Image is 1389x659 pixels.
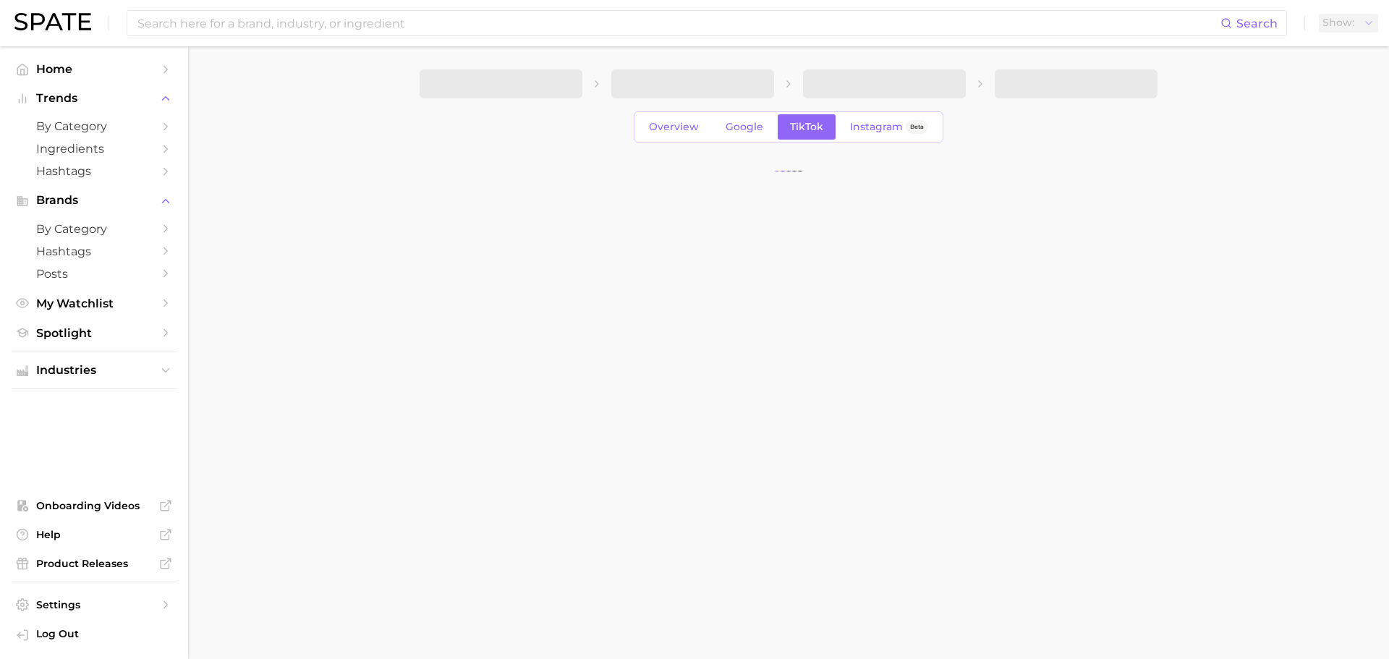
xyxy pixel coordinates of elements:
span: Google [726,121,763,133]
a: Log out. Currently logged in with e-mail roberto.gil@givaudan.com. [12,623,177,647]
button: Industries [12,360,177,381]
a: Settings [12,594,177,616]
a: by Category [12,218,177,240]
a: by Category [12,115,177,137]
span: Search [1236,17,1278,30]
a: Home [12,58,177,80]
span: Onboarding Videos [36,499,152,512]
span: Posts [36,267,152,281]
span: TikTok [790,121,823,133]
span: Hashtags [36,245,152,258]
span: Trends [36,92,152,105]
button: Trends [12,88,177,109]
img: SPATE [14,13,91,30]
span: Help [36,528,152,541]
button: Brands [12,190,177,211]
a: My Watchlist [12,292,177,315]
span: Beta [910,121,924,133]
span: by Category [36,222,152,236]
span: Spotlight [36,326,152,340]
a: Onboarding Videos [12,495,177,516]
button: Show [1319,14,1378,33]
span: Show [1322,19,1354,27]
a: Ingredients [12,137,177,160]
a: Spotlight [12,322,177,344]
a: Overview [637,114,711,140]
a: Posts [12,263,177,285]
a: Hashtags [12,160,177,182]
span: Ingredients [36,142,152,156]
a: Hashtags [12,240,177,263]
span: Industries [36,364,152,377]
span: by Category [36,119,152,133]
span: Instagram [850,121,903,133]
span: Product Releases [36,557,152,570]
span: Hashtags [36,164,152,178]
a: Product Releases [12,553,177,574]
a: Help [12,524,177,545]
span: Settings [36,598,152,611]
span: Overview [649,121,699,133]
span: My Watchlist [36,297,152,310]
a: TikTok [778,114,836,140]
span: Brands [36,194,152,207]
a: InstagramBeta [838,114,940,140]
span: Log Out [36,627,165,640]
input: Search here for a brand, industry, or ingredient [136,11,1220,35]
span: Home [36,62,152,76]
a: Google [713,114,776,140]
